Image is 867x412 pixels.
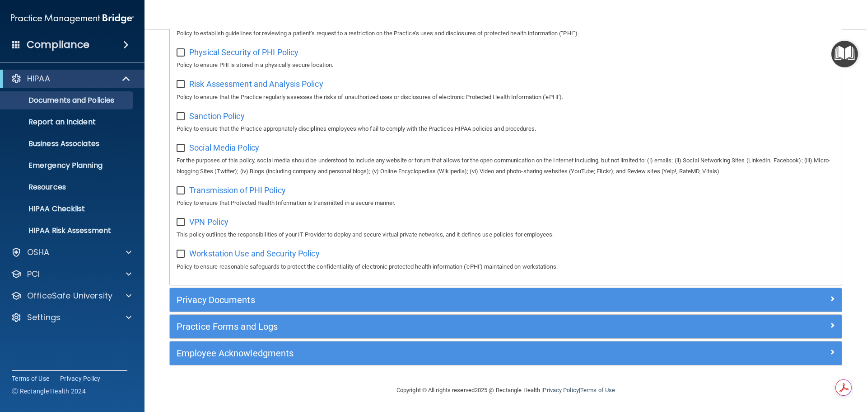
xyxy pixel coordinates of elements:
[543,387,578,393] a: Privacy Policy
[177,123,835,134] p: Policy to ensure that the Practice appropriately disciplines employees who fail to comply with th...
[60,374,101,383] a: Privacy Policy
[831,41,858,67] button: Open Resource Center
[177,322,667,331] h5: Practice Forms and Logs
[189,111,245,121] span: Sanction Policy
[177,60,835,71] p: Policy to ensure PHI is stored in a physically secure location.
[6,139,129,148] p: Business Associates
[177,293,835,307] a: Privacy Documents
[27,38,89,51] h4: Compliance
[189,79,323,89] span: Risk Assessment and Analysis Policy
[177,295,667,305] h5: Privacy Documents
[177,155,835,177] p: For the purposes of this policy, social media should be understood to include any website or foru...
[177,28,835,39] p: Policy to establish guidelines for reviewing a patient’s request to a restriction on the Practice...
[27,290,112,301] p: OfficeSafe University
[12,387,86,396] span: Ⓒ Rectangle Health 2024
[177,261,835,272] p: Policy to ensure reasonable safeguards to protect the confidentiality of electronic protected hea...
[27,269,40,279] p: PCI
[341,376,671,405] div: Copyright © All rights reserved 2025 @ Rectangle Health | |
[177,229,835,240] p: This policy outlines the responsibilities of your IT Provider to deploy and secure virtual privat...
[189,249,320,258] span: Workstation Use and Security Policy
[177,198,835,208] p: Policy to ensure that Protected Health Information is transmitted in a secure manner.
[27,247,50,258] p: OSHA
[6,161,129,170] p: Emergency Planning
[6,96,129,105] p: Documents and Policies
[6,183,129,192] p: Resources
[12,374,49,383] a: Terms of Use
[177,346,835,360] a: Employee Acknowledgments
[177,319,835,334] a: Practice Forms and Logs
[27,73,50,84] p: HIPAA
[11,9,134,28] img: PMB logo
[6,118,129,127] p: Report an Incident
[177,348,667,358] h5: Employee Acknowledgments
[11,269,131,279] a: PCI
[11,73,131,84] a: HIPAA
[580,387,615,393] a: Terms of Use
[189,47,298,57] span: Physical Security of PHI Policy
[6,204,129,213] p: HIPAA Checklist
[11,290,131,301] a: OfficeSafe University
[11,247,131,258] a: OSHA
[189,185,286,195] span: Transmission of PHI Policy
[189,143,259,152] span: Social Media Policy
[711,348,856,384] iframe: Drift Widget Chat Controller
[177,92,835,103] p: Policy to ensure that the Practice regularly assesses the risks of unauthorized uses or disclosur...
[6,226,129,235] p: HIPAA Risk Assessment
[11,312,131,323] a: Settings
[27,312,61,323] p: Settings
[189,217,228,227] span: VPN Policy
